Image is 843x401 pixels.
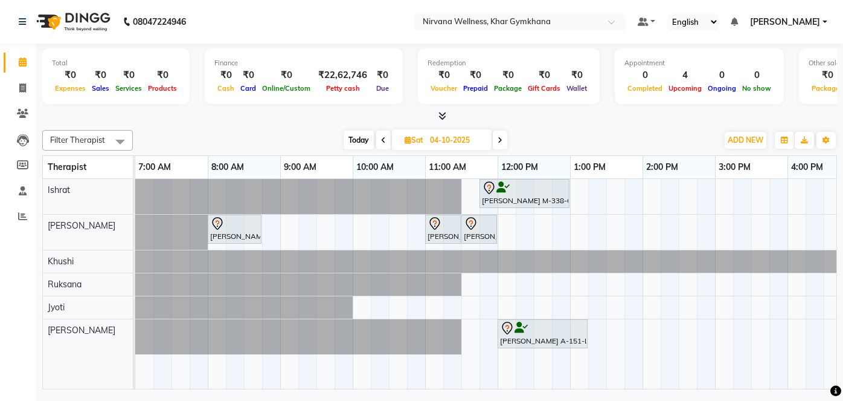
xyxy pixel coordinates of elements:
div: [PERSON_NAME] A-17-P, 11:00 AM-11:30 AM, Gel nail polish H/F [426,217,460,242]
span: Services [112,84,145,93]
span: Card [237,84,259,93]
span: Filter Therapist [50,135,105,145]
span: ADD NEW [728,135,763,145]
span: [PERSON_NAME] [48,220,115,231]
button: ADD NEW [725,132,766,149]
span: Jyoti [48,302,65,313]
span: Ruksana [48,279,82,290]
img: logo [31,5,114,39]
div: ₹0 [214,68,237,82]
a: 3:00 PM [716,158,754,176]
span: [PERSON_NAME] [48,325,115,336]
span: Sales [89,84,112,93]
a: 10:00 AM [353,158,397,176]
span: Gift Cards [525,84,563,93]
a: 2:00 PM [643,158,681,176]
div: ₹0 [89,68,112,82]
span: Today [344,131,374,149]
div: ₹0 [491,68,525,82]
span: Upcoming [665,84,705,93]
a: 1:00 PM [571,158,609,176]
span: Package [491,84,525,93]
div: Redemption [428,58,590,68]
div: ₹0 [52,68,89,82]
div: [PERSON_NAME] C-130-L, 08:00 AM-08:45 AM, Head Neck & Shoulder [209,217,260,242]
div: Total [52,58,180,68]
a: 8:00 AM [208,158,247,176]
span: Products [145,84,180,93]
div: 4 [665,68,705,82]
div: ₹0 [145,68,180,82]
a: 4:00 PM [788,158,826,176]
a: 7:00 AM [135,158,174,176]
div: [PERSON_NAME] A-17-P, 11:30 AM-12:00 PM, Regular Nail Polish H/F [463,217,496,242]
span: Khushi [48,256,74,267]
span: Completed [624,84,665,93]
div: [PERSON_NAME] M-338-O, 11:45 AM-01:00 PM, Swedish / Aroma / Deep tissue- 60 min [481,181,568,206]
a: 12:00 PM [498,158,541,176]
div: ₹0 [563,68,590,82]
a: 11:00 AM [426,158,469,176]
span: Petty cash [323,84,363,93]
div: ₹0 [112,68,145,82]
span: Ongoing [705,84,739,93]
div: Appointment [624,58,774,68]
span: No show [739,84,774,93]
div: Finance [214,58,393,68]
div: ₹0 [259,68,313,82]
div: [PERSON_NAME] A-151-L, 12:00 PM-01:15 PM, Swedish / Aroma / Deep tissue- 60 min [499,321,586,347]
span: [PERSON_NAME] [750,16,820,28]
span: Cash [214,84,237,93]
span: Wallet [563,84,590,93]
div: 0 [624,68,665,82]
span: Prepaid [460,84,491,93]
div: ₹0 [372,68,393,82]
span: Online/Custom [259,84,313,93]
span: Therapist [48,161,86,172]
span: Expenses [52,84,89,93]
div: 0 [739,68,774,82]
span: Due [373,84,392,93]
span: Ishrat [48,184,70,195]
div: 0 [705,68,739,82]
div: ₹0 [525,68,563,82]
a: 9:00 AM [281,158,319,176]
div: ₹0 [428,68,460,82]
input: 2025-10-04 [426,131,487,149]
div: ₹22,62,746 [313,68,372,82]
span: Voucher [428,84,460,93]
span: Sat [402,135,426,145]
div: ₹0 [237,68,259,82]
div: ₹0 [460,68,491,82]
b: 08047224946 [133,5,186,39]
